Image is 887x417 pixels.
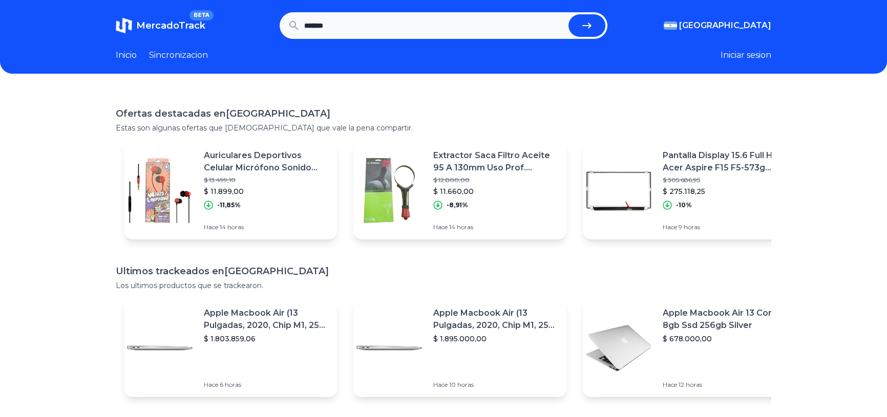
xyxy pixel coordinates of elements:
p: Hace 12 horas [663,381,788,389]
p: Apple Macbook Air 13 Core I5 8gb Ssd 256gb Silver [663,307,788,332]
span: MercadoTrack [136,20,205,31]
p: $ 11.899,00 [204,186,329,196]
p: -11,85% [217,201,241,209]
img: Featured image [353,155,425,226]
p: $ 305.686,95 [663,176,788,184]
p: Hace 10 horas [433,381,558,389]
span: [GEOGRAPHIC_DATA] [679,19,771,32]
p: Extractor Saca Filtro Aceite 95 A 130mm Uso Prof. [PERSON_NAME] [433,149,558,174]
p: Pantalla Display 15.6 Full Hd Acer Aspire F15 F5-573g Series [663,149,788,174]
h1: Ofertas destacadas en [GEOGRAPHIC_DATA] [116,106,771,121]
p: $ 275.118,25 [663,186,788,196]
img: Featured image [583,155,654,226]
img: MercadoTrack [116,17,132,34]
p: $ 678.000,00 [663,334,788,344]
p: Auriculares Deportivos Celular Micrófono Sonido Premium 3.5m [204,149,329,174]
p: $ 1.895.000,00 [433,334,558,344]
h1: Ultimos trackeados en [GEOGRAPHIC_DATA] [116,264,771,278]
a: Featured imageAuriculares Deportivos Celular Micrófono Sonido Premium 3.5m$ 13.499,10$ 11.899,00-... [124,141,337,239]
a: Inicio [116,49,137,61]
p: $ 11.660,00 [433,186,558,196]
button: [GEOGRAPHIC_DATA] [664,19,771,32]
p: Estas son algunas ofertas que [DEMOGRAPHIC_DATA] que vale la pena compartir. [116,123,771,133]
p: Hace 14 horas [433,223,558,231]
a: Featured imageApple Macbook Air (13 Pulgadas, 2020, Chip M1, 256 Gb De Ssd, 8 Gb De Ram) - Plata$... [124,299,337,397]
p: Hace 9 horas [663,223,788,231]
img: Argentina [664,21,677,30]
p: Hace 6 horas [204,381,329,389]
a: Sincronizacion [149,49,208,61]
p: Hace 14 horas [204,223,329,231]
p: Los ultimos productos que se trackearon. [116,280,771,291]
button: Iniciar sesion [721,49,771,61]
a: Featured imageExtractor Saca Filtro Aceite 95 A 130mm Uso Prof. [PERSON_NAME]$ 12.800,00$ 11.660,... [353,141,566,239]
p: Apple Macbook Air (13 Pulgadas, 2020, Chip M1, 256 Gb De Ssd, 8 Gb De Ram) - Plata [433,307,558,332]
p: -8,91% [447,201,468,209]
p: $ 12.800,00 [433,176,558,184]
span: BETA [189,10,214,20]
p: Apple Macbook Air (13 Pulgadas, 2020, Chip M1, 256 Gb De Ssd, 8 Gb De Ram) - Plata [204,307,329,332]
img: Featured image [124,312,196,384]
a: Featured imageApple Macbook Air 13 Core I5 8gb Ssd 256gb Silver$ 678.000,00Hace 12 horas [583,299,796,397]
a: Featured imagePantalla Display 15.6 Full Hd Acer Aspire F15 F5-573g Series$ 305.686,95$ 275.118,2... [583,141,796,239]
p: $ 13.499,10 [204,176,329,184]
a: MercadoTrackBETA [116,17,205,34]
p: -10% [676,201,692,209]
img: Featured image [353,312,425,384]
img: Featured image [583,312,654,384]
a: Featured imageApple Macbook Air (13 Pulgadas, 2020, Chip M1, 256 Gb De Ssd, 8 Gb De Ram) - Plata$... [353,299,566,397]
p: $ 1.803.859,06 [204,334,329,344]
img: Featured image [124,155,196,226]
